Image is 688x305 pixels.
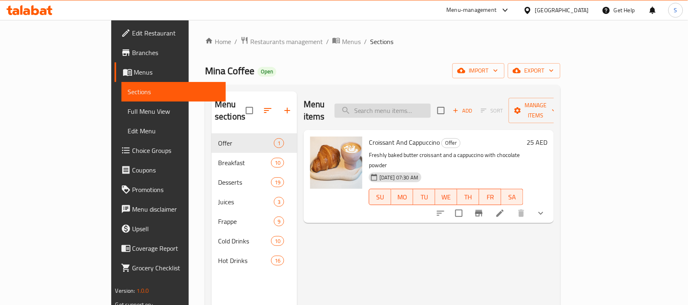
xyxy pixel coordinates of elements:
[527,137,547,148] h6: 25 AED
[441,138,461,148] div: Offer
[234,37,237,46] li: /
[370,37,393,46] span: Sections
[132,263,220,273] span: Grocery Checklist
[271,158,284,168] div: items
[115,141,226,160] a: Choice Groups
[271,159,284,167] span: 10
[212,153,297,172] div: Breakfast10
[369,150,523,170] p: Freshly baked butter croissant and a cappuccino with chocolate powder
[515,100,557,121] span: Manage items
[115,285,135,296] span: Version:
[218,236,271,246] span: Cold Drinks
[476,104,509,117] span: Select section first
[134,67,220,77] span: Menus
[250,37,323,46] span: Restaurants management
[121,82,226,102] a: Sections
[435,189,457,205] button: WE
[461,191,476,203] span: TH
[274,139,284,147] span: 1
[215,98,246,123] h2: Menu sections
[479,189,501,205] button: FR
[212,212,297,231] div: Frappe9
[509,98,563,123] button: Manage items
[432,102,450,119] span: Select section
[505,191,520,203] span: SA
[218,177,271,187] span: Desserts
[212,251,297,270] div: Hot Drinks16
[128,87,220,97] span: Sections
[218,138,274,148] span: Offer
[271,179,284,186] span: 19
[271,237,284,245] span: 10
[132,146,220,155] span: Choice Groups
[212,172,297,192] div: Desserts19
[483,191,498,203] span: FR
[501,189,523,205] button: SA
[132,28,220,38] span: Edit Restaurant
[535,6,589,15] div: [GEOGRAPHIC_DATA]
[469,203,489,223] button: Branch-specific-item
[115,199,226,219] a: Menu disclaimer
[115,258,226,278] a: Grocery Checklist
[132,185,220,194] span: Promotions
[218,158,271,168] span: Breakfast
[271,236,284,246] div: items
[442,138,460,148] span: Offer
[274,218,284,225] span: 9
[457,189,479,205] button: TH
[271,256,284,265] div: items
[536,208,546,218] svg: Show Choices
[342,37,361,46] span: Menus
[121,121,226,141] a: Edit Menu
[495,208,505,218] a: Edit menu item
[132,243,220,253] span: Coverage Report
[431,203,450,223] button: sort-choices
[450,104,476,117] button: Add
[128,106,220,116] span: Full Menu View
[218,256,271,265] span: Hot Drinks
[369,189,391,205] button: SU
[452,106,474,115] span: Add
[278,101,297,120] button: Add section
[115,62,226,82] a: Menus
[132,204,220,214] span: Menu disclaimer
[417,191,432,203] span: TU
[274,197,284,207] div: items
[391,189,413,205] button: MO
[271,177,284,187] div: items
[439,191,454,203] span: WE
[274,198,284,206] span: 3
[447,5,497,15] div: Menu-management
[512,203,531,223] button: delete
[369,136,440,148] span: Croissant And Cappuccino
[674,6,677,15] span: S
[218,217,274,226] span: Frappe
[450,205,467,222] span: Select to update
[115,160,226,180] a: Coupons
[335,104,431,118] input: search
[212,130,297,274] nav: Menu sections
[459,66,498,76] span: import
[115,180,226,199] a: Promotions
[450,104,476,117] span: Add item
[376,174,421,181] span: [DATE] 07:30 AM
[212,231,297,251] div: Cold Drinks10
[218,197,274,207] div: Juices
[128,126,220,136] span: Edit Menu
[212,133,297,153] div: Offer1
[514,66,554,76] span: export
[132,48,220,57] span: Branches
[271,257,284,265] span: 16
[115,23,226,43] a: Edit Restaurant
[258,101,278,120] span: Sort sections
[274,217,284,226] div: items
[115,239,226,258] a: Coverage Report
[395,191,410,203] span: MO
[531,203,551,223] button: show more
